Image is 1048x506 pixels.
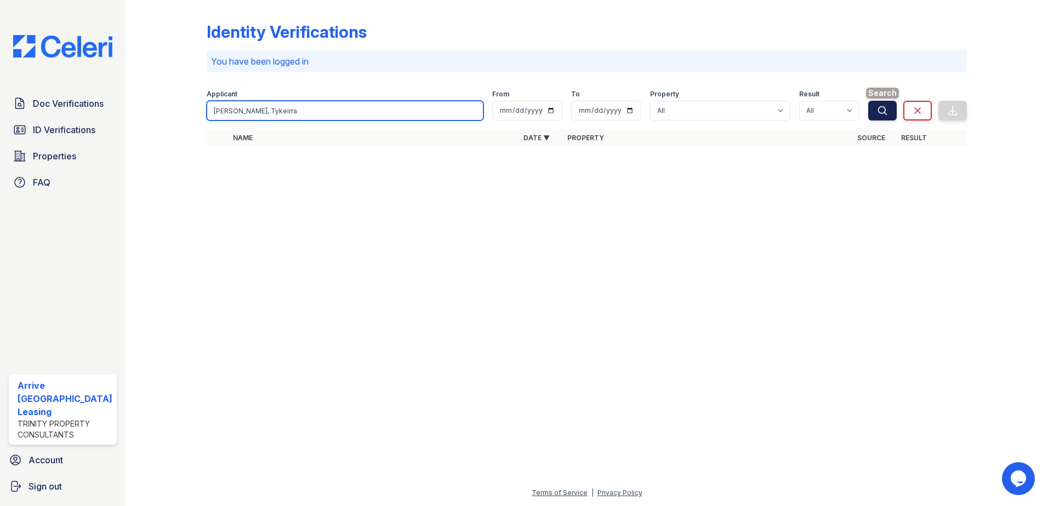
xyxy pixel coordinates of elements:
[29,453,63,467] span: Account
[4,475,121,497] a: Sign out
[591,488,594,497] div: |
[29,480,62,493] span: Sign out
[1002,462,1037,495] iframe: chat widget
[9,171,117,193] a: FAQ
[211,55,963,68] p: You have been logged in
[18,418,112,440] div: Trinity Property Consultants
[532,488,588,497] a: Terms of Service
[33,176,50,189] span: FAQ
[9,145,117,167] a: Properties
[868,101,897,120] button: Search
[866,88,899,99] span: Search
[207,101,484,120] input: Search by name or phone number
[901,134,927,142] a: Result
[4,35,121,58] img: CE_Logo_Blue-a8612792a0a2168367f1c8372b55b34899dd931a85d93a1a3d3e32e68fde9ad4.png
[9,119,117,141] a: ID Verifications
[571,90,580,99] label: To
[597,488,642,497] a: Privacy Policy
[207,90,237,99] label: Applicant
[567,134,604,142] a: Property
[33,97,104,110] span: Doc Verifications
[33,150,76,163] span: Properties
[207,22,367,42] div: Identity Verifications
[233,134,253,142] a: Name
[799,90,819,99] label: Result
[650,90,679,99] label: Property
[523,134,550,142] a: Date ▼
[9,93,117,114] a: Doc Verifications
[18,379,112,418] div: Arrive [GEOGRAPHIC_DATA] Leasing
[33,123,95,136] span: ID Verifications
[4,449,121,471] a: Account
[857,134,885,142] a: Source
[492,90,509,99] label: From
